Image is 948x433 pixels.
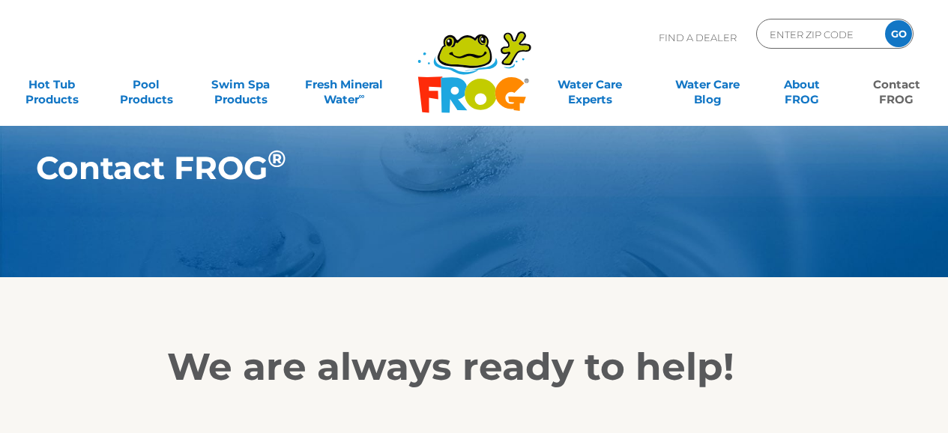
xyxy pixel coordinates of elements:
a: Water CareBlog [671,70,744,100]
a: Swim SpaProducts [204,70,277,100]
a: PoolProducts [109,70,183,100]
h2: We are always ready to help! [167,345,782,390]
a: Fresh MineralWater∞ [298,70,390,100]
a: ContactFROG [860,70,933,100]
h1: Contact FROG [36,150,843,186]
a: Hot TubProducts [15,70,88,100]
input: GO [885,20,912,47]
a: Water CareExperts [531,70,650,100]
a: AboutFROG [765,70,839,100]
p: Find A Dealer [659,19,737,56]
input: Zip Code Form [768,23,869,45]
sup: ® [268,145,286,173]
sup: ∞ [359,91,365,101]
